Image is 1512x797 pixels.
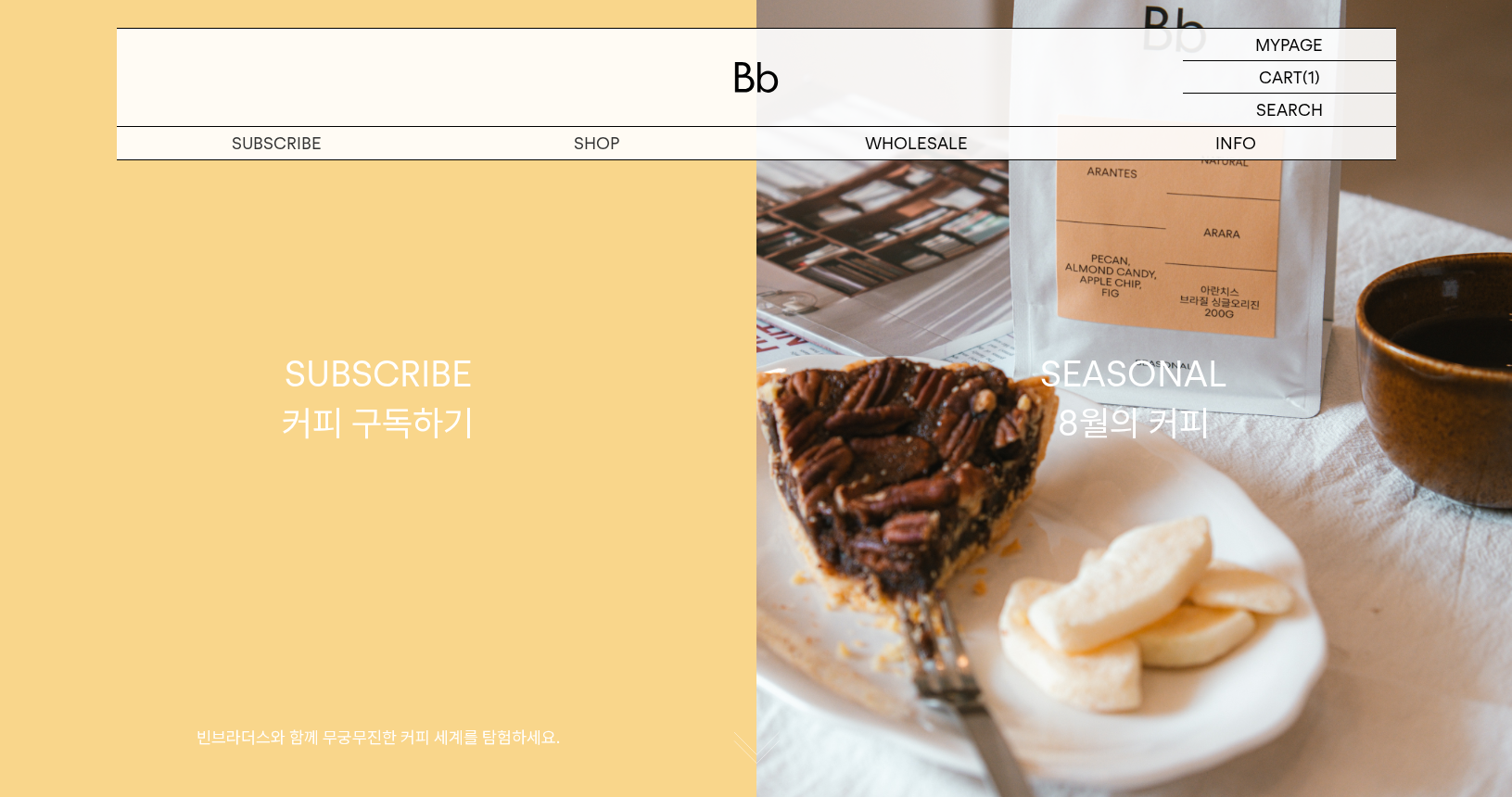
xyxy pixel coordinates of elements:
p: WHOLESALE [756,127,1076,159]
p: MYPAGE [1255,29,1323,60]
div: SEASONAL 8월의 커피 [1040,349,1227,448]
div: SUBSCRIBE 커피 구독하기 [282,349,474,448]
a: SHOP [437,127,756,159]
p: (1) [1302,61,1320,93]
p: CART [1259,61,1302,93]
p: SEARCH [1256,94,1323,126]
a: MYPAGE [1183,29,1396,61]
p: INFO [1076,127,1396,159]
a: CART (1) [1183,61,1396,94]
img: 로고 [734,62,779,93]
a: SUBSCRIBE [117,127,437,159]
